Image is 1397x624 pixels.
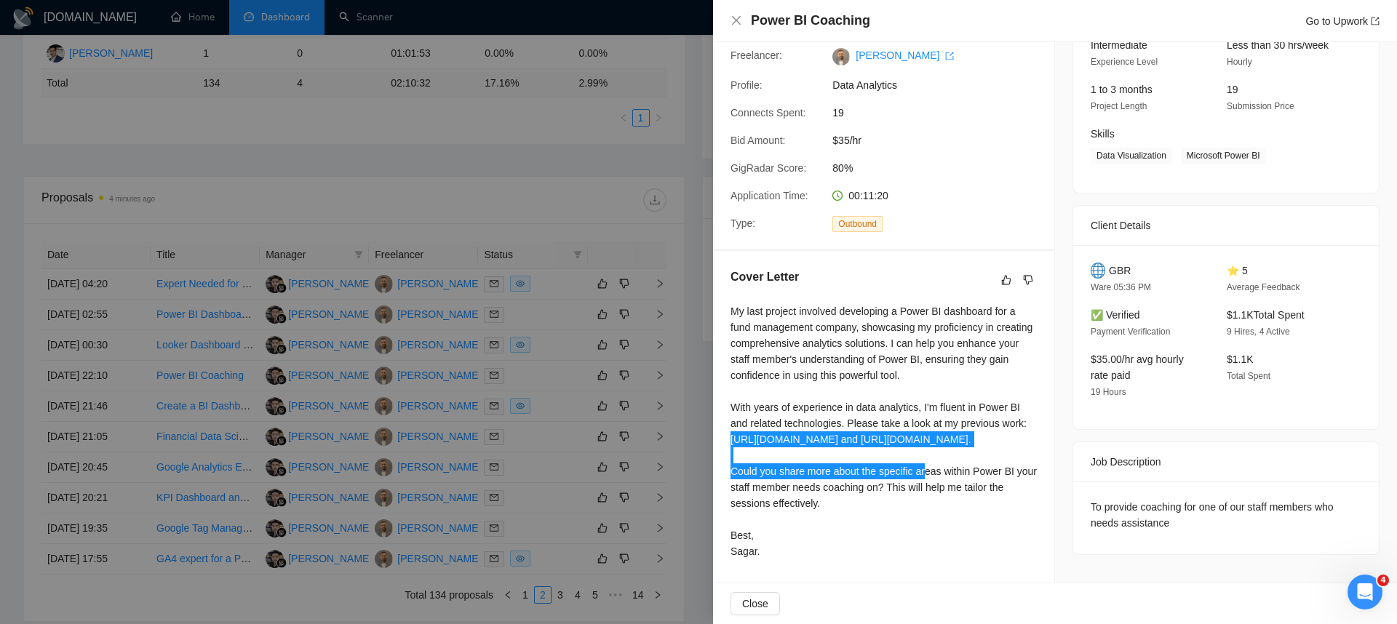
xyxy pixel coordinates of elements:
[848,190,888,201] span: 00:11:20
[856,49,954,61] a: [PERSON_NAME] export
[1091,148,1172,164] span: Data Visualization
[1377,575,1389,586] span: 4
[1227,371,1270,381] span: Total Spent
[1227,327,1290,337] span: 9 Hires, 4 Active
[731,190,808,201] span: Application Time:
[1227,282,1300,292] span: Average Feedback
[731,217,755,229] span: Type:
[832,191,843,201] span: clock-circle
[1227,57,1252,67] span: Hourly
[1091,442,1361,481] div: Job Description
[1091,282,1151,292] span: Ware 05:36 PM
[731,592,780,615] button: Close
[1305,15,1380,27] a: Go to Upworkexport
[731,303,1037,559] div: My last project involved developing a Power BI dashboard for a fund management company, showcasin...
[731,135,786,146] span: Bid Amount:
[1227,309,1305,321] span: $1.1K Total Spent
[1091,387,1126,397] span: 19 Hours
[832,160,1051,176] span: 80%
[1181,148,1266,164] span: Microsoft Power BI
[1091,353,1184,381] span: $35.00/hr avg hourly rate paid
[1091,39,1147,51] span: Intermediate
[1091,57,1158,67] span: Experience Level
[1348,575,1382,609] iframe: Intercom live chat
[1091,206,1361,245] div: Client Details
[1091,128,1115,140] span: Skills
[832,77,1051,93] span: Data Analytics
[832,132,1051,148] span: $35/hr
[1001,274,1011,286] span: like
[1091,309,1140,321] span: ✅ Verified
[1023,274,1033,286] span: dislike
[731,162,806,174] span: GigRadar Score:
[832,48,850,65] img: c1iolUM1HCd0CGEZKdglk9zLxDq01-YjaNPDH0mvRaQH4mgxhT2DtMMdig-azVxNEs
[832,216,883,232] span: Outbound
[1227,353,1254,365] span: $1.1K
[945,52,954,60] span: export
[1019,271,1037,289] button: dislike
[731,268,799,286] h5: Cover Letter
[731,15,742,27] button: Close
[832,105,1051,121] span: 19
[998,271,1015,289] button: like
[1091,499,1361,531] div: To provide coaching for one of our staff members who needs assistance
[731,79,763,91] span: Profile:
[1091,263,1105,279] img: 🌐
[1091,101,1147,111] span: Project Length
[1227,265,1248,276] span: ⭐ 5
[731,49,782,61] span: Freelancer:
[1109,263,1131,279] span: GBR
[742,596,768,612] span: Close
[1091,84,1153,95] span: 1 to 3 months
[731,15,742,26] span: close
[731,107,806,119] span: Connects Spent:
[1227,101,1294,111] span: Submission Price
[1091,327,1170,337] span: Payment Verification
[1371,17,1380,25] span: export
[1227,84,1238,95] span: 19
[1227,39,1329,51] span: Less than 30 hrs/week
[751,12,870,30] h4: Power BI Coaching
